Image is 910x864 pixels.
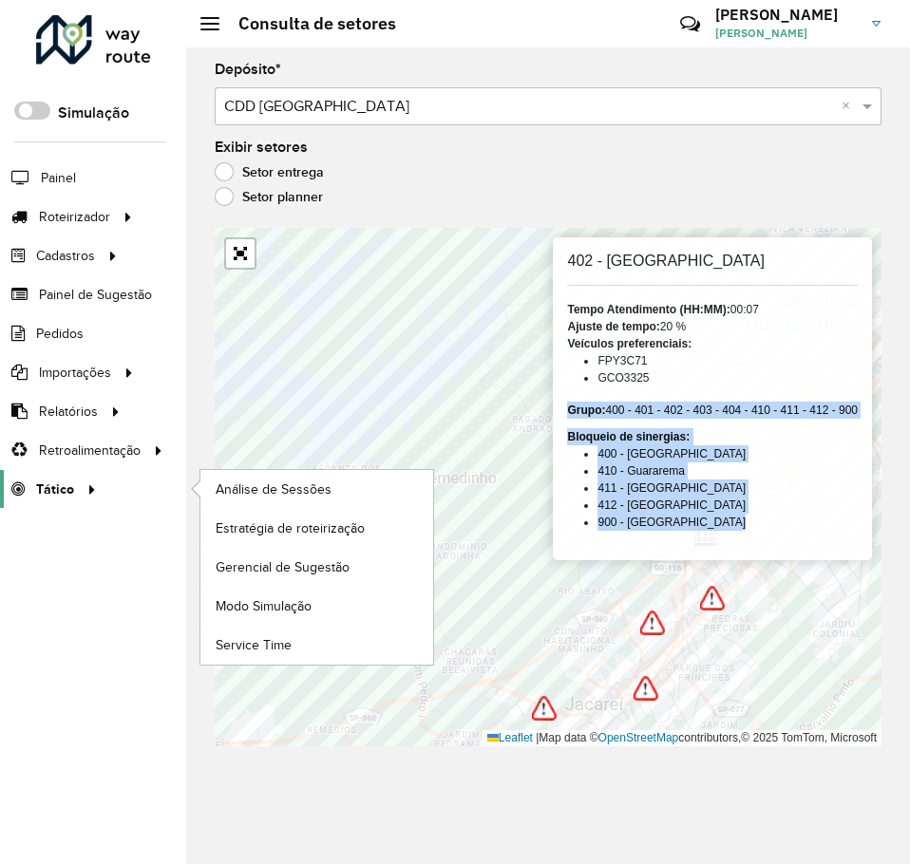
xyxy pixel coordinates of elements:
[36,479,74,499] span: Tático
[215,136,308,159] label: Exibir setores
[36,324,84,344] span: Pedidos
[597,445,858,462] li: 400 - [GEOGRAPHIC_DATA]
[567,430,690,443] strong: Bloqueio de sinergias:
[215,162,324,181] label: Setor entrega
[634,676,658,701] img: Bloqueio de sinergias
[200,470,433,508] a: Análise de Sessões
[640,610,665,635] img: Bloqueio de sinergias
[200,548,433,586] a: Gerencial de Sugestão
[216,479,332,499] span: Análise de Sessões
[216,596,312,616] span: Modo Simulação
[216,518,365,538] span: Estratégia de roteirização
[842,95,858,118] span: Clear all
[200,626,433,664] a: Service Time
[483,730,882,746] div: Map data © contributors,© 2025 TomTom, Microsoft
[567,402,858,419] div: 400 - 401 - 402 - 403 - 404 - 410 - 411 - 412 - 900
[715,6,858,24] h3: [PERSON_NAME]
[597,369,858,386] li: GCO3325
[567,320,659,333] strong: Ajuste de tempo:
[215,187,323,206] label: Setor planner
[597,479,858,497] li: 411 - [GEOGRAPHIC_DATA]
[39,207,110,227] span: Roteirizador
[216,557,350,577] span: Gerencial de Sugestão
[567,318,858,335] div: 20 %
[215,58,281,81] label: Depósito
[567,301,858,318] div: 00:07
[597,462,858,479] li: 410 - Guararema
[200,509,433,547] a: Estratégia de roteirização
[39,402,98,422] span: Relatórios
[597,514,858,531] li: 900 - [GEOGRAPHIC_DATA]
[567,252,858,270] h6: 402 - [GEOGRAPHIC_DATA]
[39,285,152,305] span: Painel de Sugestão
[597,497,858,514] li: 412 - [GEOGRAPHIC_DATA]
[487,731,533,744] a: Leaflet
[39,441,141,460] span: Retroalimentação
[58,102,129,124] label: Simulação
[715,25,858,42] span: [PERSON_NAME]
[532,696,557,721] img: Bloqueio de sinergias
[567,404,605,417] strong: Grupo:
[41,168,76,188] span: Painel
[670,4,711,45] a: Contato Rápido
[36,246,95,266] span: Cadastros
[567,337,692,350] strong: Veículos preferenciais:
[536,731,539,744] span: |
[226,239,255,268] a: Abrir mapa em tela cheia
[598,731,679,744] a: OpenStreetMap
[597,352,858,369] li: FPY3C71
[700,586,725,610] img: Bloqueio de sinergias
[219,13,396,34] h2: Consulta de setores
[39,363,111,383] span: Importações
[567,303,730,316] strong: Tempo Atendimento (HH:MM):
[216,635,292,655] span: Service Time
[200,587,433,625] a: Modo Simulação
